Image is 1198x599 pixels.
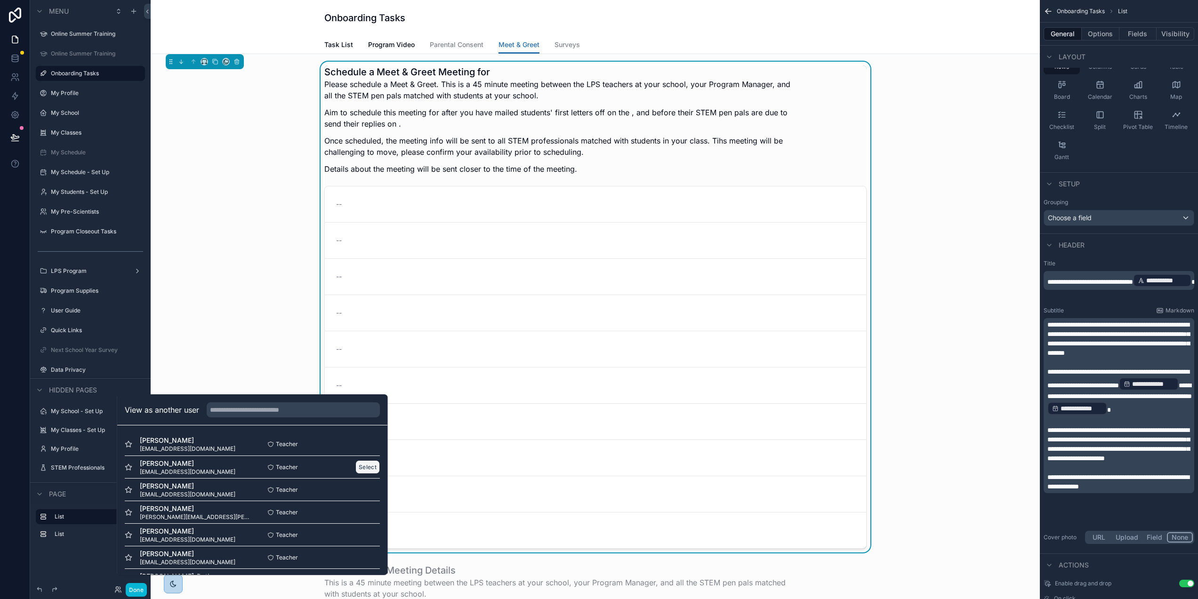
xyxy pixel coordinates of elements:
button: Checklist [1044,106,1080,135]
label: My Pre-Scientists [51,208,143,216]
a: Meet & Greet [498,36,539,54]
span: [EMAIL_ADDRESS][DOMAIN_NAME] [140,445,235,453]
span: Split [1094,123,1106,131]
label: Quick Links [51,327,143,334]
span: List [1118,8,1127,15]
span: Calendar [1088,93,1112,101]
h1: Schedule a Meet & Greet Meeting for [324,65,796,79]
label: My Schedule - Set Up [51,168,143,176]
label: User Guide [51,307,143,314]
span: Checklist [1049,123,1074,131]
label: Onboarding Tasks [51,70,139,77]
span: [PERSON_NAME]-Detlev [140,572,235,581]
span: Program Video [368,40,415,49]
label: My Classes - Set Up [51,426,143,434]
span: [PERSON_NAME] [140,527,235,536]
a: Next School Year Survey [51,346,143,354]
button: Pivot Table [1120,106,1156,135]
span: [PERSON_NAME] [140,459,235,468]
span: Charts [1129,93,1147,101]
span: Onboarding Tasks [1057,8,1105,15]
span: Layout [1059,52,1085,62]
label: Subtitle [1044,307,1064,314]
p: Please schedule a Meet & Greet. This is a 45 minute meeting between the LPS teachers at your scho... [324,79,796,101]
span: Task List [324,40,353,49]
button: Field [1142,532,1167,543]
div: scrollable content [1044,318,1194,493]
span: Page [49,489,66,499]
a: Program Video [368,36,415,55]
span: -- [336,236,342,245]
label: My Students - Set Up [51,188,143,196]
label: My Classes [51,129,143,136]
a: Parental Consent [430,36,483,55]
span: -- [336,381,342,390]
a: Program Supplies [51,287,143,295]
span: [EMAIL_ADDRESS][DOMAIN_NAME] [140,559,235,566]
label: My School - Set Up [51,407,143,415]
button: Upload [1111,532,1142,543]
button: General [1044,27,1082,40]
button: None [1167,532,1193,543]
span: [PERSON_NAME] [140,549,235,559]
span: [PERSON_NAME][EMAIL_ADDRESS][PERSON_NAME][DOMAIN_NAME] [140,513,252,521]
label: My Schedule [51,149,143,156]
span: [EMAIL_ADDRESS][DOMAIN_NAME] [140,468,235,476]
span: Teacher [276,486,298,494]
p: Details about the meeting will be sent closer to the time of the meeting. [324,163,796,175]
a: Data Privacy [51,366,143,374]
label: List [55,530,141,538]
button: Gantt [1044,136,1080,165]
span: Board [1054,93,1070,101]
span: Menu [49,7,69,16]
span: Enable drag and drop [1055,580,1111,587]
label: Program Closeout Tasks [51,228,143,235]
span: Teacher [276,463,298,471]
span: Markdown [1166,307,1194,314]
button: Visibility [1157,27,1194,40]
label: List [55,513,137,520]
label: Online Summer Training [51,50,143,57]
span: Teacher [276,509,298,516]
div: scrollable content [1044,271,1194,290]
button: Calendar [1082,76,1118,104]
span: Hidden pages [49,385,97,395]
a: STEM Professionals [51,464,143,471]
span: [EMAIL_ADDRESS][DOMAIN_NAME] [140,536,235,543]
span: [PERSON_NAME] [140,504,252,513]
h1: Onboarding Tasks [324,11,405,24]
span: Actions [1059,560,1089,570]
span: Parental Consent [430,40,483,49]
span: -- [336,344,342,354]
span: Setup [1059,179,1080,189]
h2: View as another user [125,404,199,415]
label: Cover photo [1044,534,1081,541]
button: Charts [1120,76,1156,104]
button: Choose a field [1044,210,1194,226]
label: My Profile [51,89,143,97]
button: Split [1082,106,1118,135]
label: Online Summer Training [51,30,143,38]
button: Timeline [1158,106,1194,135]
span: -- [336,308,342,318]
span: Timeline [1165,123,1188,131]
button: Options [1082,27,1119,40]
span: Pivot Table [1123,123,1153,131]
label: Grouping [1044,199,1068,206]
span: -- [336,200,342,209]
label: LPS Program [51,267,130,275]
